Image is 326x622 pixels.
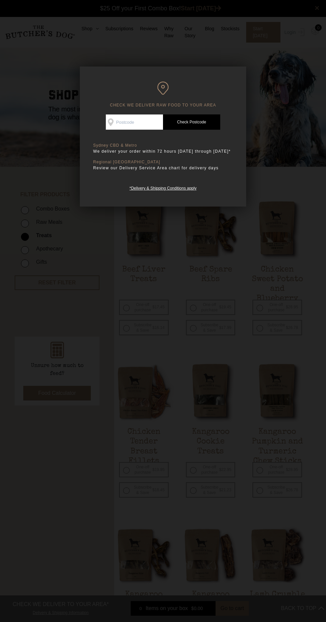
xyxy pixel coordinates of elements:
a: Check Postcode [163,114,220,130]
p: Regional [GEOGRAPHIC_DATA] [93,160,233,165]
input: Postcode [106,114,163,130]
h6: CHECK WE DELIVER RAW FOOD TO YOUR AREA [93,81,233,108]
p: We deliver your order within 72 hours [DATE] through [DATE]* [93,148,233,155]
p: Review our Delivery Service Area chart for delivery days [93,165,233,171]
p: Sydney CBD & Metro [93,143,233,148]
a: *Delivery & Shipping Conditions apply [129,184,196,191]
